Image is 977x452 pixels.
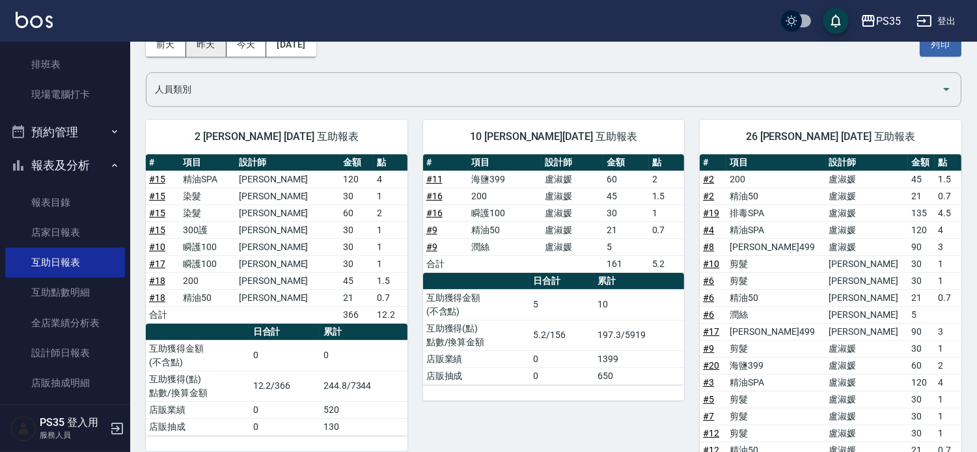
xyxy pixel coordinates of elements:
[180,171,236,188] td: 精油SPA
[320,401,407,418] td: 520
[5,247,125,277] a: 互助日報表
[5,218,125,247] a: 店家日報表
[146,154,407,324] table: a dense table
[908,340,935,357] td: 30
[426,225,437,235] a: #9
[935,188,961,205] td: 0.7
[5,308,125,338] a: 全店業績分析表
[908,374,935,391] td: 120
[542,171,603,188] td: 盧淑媛
[908,408,935,425] td: 30
[180,238,236,255] td: 瞬護100
[5,115,125,149] button: 預約管理
[423,289,530,320] td: 互助獲得金額 (不含點)
[340,154,374,171] th: 金額
[823,8,849,34] button: save
[908,357,935,374] td: 60
[908,323,935,340] td: 90
[908,391,935,408] td: 30
[236,272,340,289] td: [PERSON_NAME]
[152,78,936,101] input: 人員名稱
[726,272,825,289] td: 剪髮
[468,205,542,221] td: 瞬護100
[340,221,374,238] td: 30
[826,221,908,238] td: 盧淑媛
[236,205,340,221] td: [PERSON_NAME]
[180,221,236,238] td: 300護
[5,277,125,307] a: 互助點數明細
[703,242,714,252] a: #8
[186,33,227,57] button: 昨天
[426,191,443,201] a: #16
[935,272,961,289] td: 1
[649,188,685,205] td: 1.5
[826,171,908,188] td: 盧淑媛
[146,154,180,171] th: #
[374,272,407,289] td: 1.5
[320,371,407,401] td: 244.8/7344
[908,272,935,289] td: 30
[250,340,320,371] td: 0
[374,205,407,221] td: 2
[703,343,714,354] a: #9
[726,374,825,391] td: 精油SPA
[146,324,407,436] table: a dense table
[935,323,961,340] td: 3
[594,350,684,367] td: 1399
[542,238,603,255] td: 盧淑媛
[603,255,648,272] td: 161
[935,289,961,306] td: 0.7
[935,221,961,238] td: 4
[726,340,825,357] td: 剪髮
[236,221,340,238] td: [PERSON_NAME]
[180,188,236,205] td: 染髮
[935,154,961,171] th: 點
[149,191,165,201] a: #15
[649,154,685,171] th: 點
[935,340,961,357] td: 1
[726,408,825,425] td: 剪髮
[542,205,603,221] td: 盧淑媛
[594,320,684,350] td: 197.3/5919
[5,398,125,428] a: 費用分析表
[703,292,714,303] a: #6
[40,416,106,429] h5: PS35 登入用
[180,205,236,221] td: 染髮
[935,391,961,408] td: 1
[426,174,443,184] a: #11
[530,367,594,384] td: 0
[439,130,669,143] span: 10 [PERSON_NAME][DATE] 互助報表
[236,171,340,188] td: [PERSON_NAME]
[180,289,236,306] td: 精油50
[468,171,542,188] td: 海鹽399
[703,225,714,235] a: #4
[426,208,443,218] a: #16
[250,371,320,401] td: 12.2/366
[340,289,374,306] td: 21
[423,255,468,272] td: 合計
[146,340,250,371] td: 互助獲得金額 (不含點)
[935,374,961,391] td: 4
[726,425,825,442] td: 剪髮
[703,191,714,201] a: #2
[374,171,407,188] td: 4
[340,272,374,289] td: 45
[603,238,648,255] td: 5
[250,418,320,435] td: 0
[908,171,935,188] td: 45
[715,130,946,143] span: 26 [PERSON_NAME] [DATE] 互助報表
[726,205,825,221] td: 排毒SPA
[340,171,374,188] td: 120
[149,242,165,252] a: #10
[146,418,250,435] td: 店販抽成
[374,188,407,205] td: 1
[542,221,603,238] td: 盧淑媛
[936,79,957,100] button: Open
[935,425,961,442] td: 1
[935,171,961,188] td: 1.5
[426,242,437,252] a: #9
[649,255,685,272] td: 5.2
[703,174,714,184] a: #2
[726,391,825,408] td: 剪髮
[374,289,407,306] td: 0.7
